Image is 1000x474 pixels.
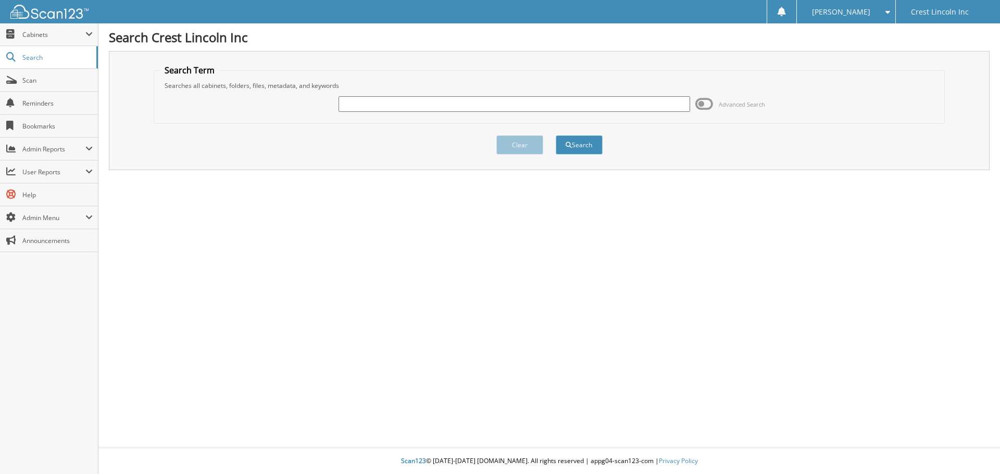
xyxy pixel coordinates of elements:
[22,213,85,222] span: Admin Menu
[22,190,93,199] span: Help
[22,30,85,39] span: Cabinets
[109,29,990,46] h1: Search Crest Lincoln Inc
[22,53,91,62] span: Search
[911,9,969,15] span: Crest Lincoln Inc
[22,145,85,153] span: Admin Reports
[22,236,93,245] span: Announcements
[496,135,543,155] button: Clear
[22,76,93,85] span: Scan
[22,168,85,176] span: User Reports
[22,99,93,108] span: Reminders
[159,81,940,90] div: Searches all cabinets, folders, files, metadata, and keywords
[401,456,426,465] span: Scan123
[10,5,89,19] img: scan123-logo-white.svg
[812,9,870,15] span: [PERSON_NAME]
[22,122,93,131] span: Bookmarks
[948,424,1000,474] iframe: Chat Widget
[719,100,765,108] span: Advanced Search
[659,456,698,465] a: Privacy Policy
[159,65,220,76] legend: Search Term
[98,449,1000,474] div: © [DATE]-[DATE] [DOMAIN_NAME]. All rights reserved | appg04-scan123-com |
[556,135,603,155] button: Search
